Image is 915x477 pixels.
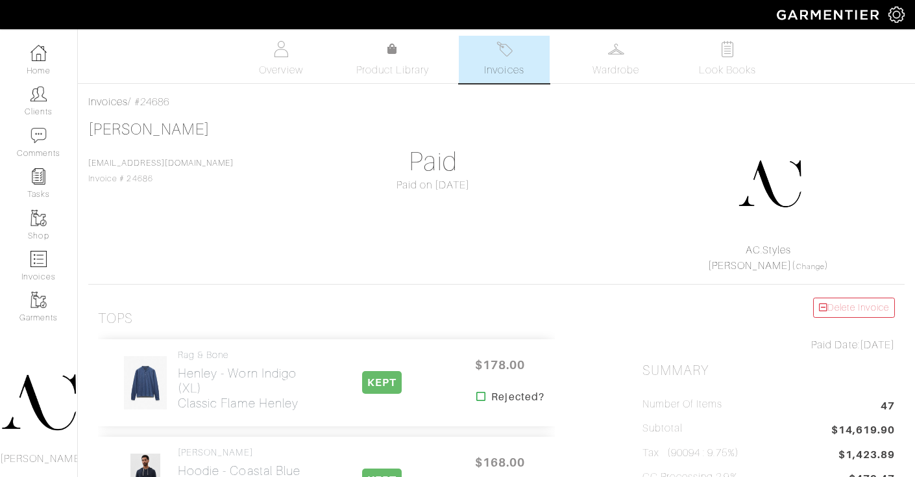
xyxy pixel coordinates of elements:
div: ( ) [648,242,889,274]
div: / #24686 [88,94,905,110]
a: [PERSON_NAME] [708,260,792,272]
a: AC.Styles [746,244,791,256]
a: Product Library [347,42,438,78]
h1: Paid [307,146,559,177]
span: 47 [881,398,895,416]
img: comment-icon-a0a6a9ef722e966f86d9cbdc48e553b5cf19dbc54f86b18d962a5391bc8f6eb6.png [30,127,47,144]
h4: rag & bone [178,350,308,361]
img: orders-27d20c2124de7fd6de4e0e44c1d41de31381a507db9b33961299e4e07d508b8c.svg [496,41,513,57]
img: 5Lp5C64EqMvyFJbut9FoAj4H [123,355,167,410]
img: todo-9ac3debb85659649dc8f770b8b6100bb5dab4b48dedcbae339e5042a72dfd3cc.svg [720,41,736,57]
span: Product Library [356,62,430,78]
h5: Subtotal [642,422,683,435]
span: $168.00 [461,448,539,476]
img: garments-icon-b7da505a4dc4fd61783c78ac3ca0ef83fa9d6f193b1c9dc38574b1d14d53ca28.png [30,210,47,226]
img: orders-icon-0abe47150d42831381b5fb84f609e132dff9fe21cb692f30cb5eec754e2cba89.png [30,251,47,267]
img: dashboard-icon-dbcd8f5a0b271acd01030246c82b418ddd0df26cd7fceb0bd07c9910d44c42f6.png [30,45,47,61]
a: Wardrobe [570,36,661,83]
h5: Number of Items [642,398,723,411]
span: Invoice # 24686 [88,159,234,183]
span: $1,423.89 [838,447,895,463]
a: Overview [236,36,326,83]
a: Change [796,263,825,270]
span: $14,619.90 [831,422,896,440]
h4: [PERSON_NAME] [178,447,308,458]
span: Invoices [484,62,524,78]
img: reminder-icon-8004d30b9f0a5d33ae49ab947aed9ed385cf756f9e5892f1edd6e32f2345188e.png [30,168,47,185]
a: Invoices [88,96,128,108]
a: [EMAIL_ADDRESS][DOMAIN_NAME] [88,159,234,168]
a: Invoices [459,36,550,83]
div: Paid on [DATE] [307,177,559,193]
img: garments-icon-b7da505a4dc4fd61783c78ac3ca0ef83fa9d6f193b1c9dc38574b1d14d53ca28.png [30,292,47,308]
span: Paid Date: [811,339,860,351]
img: DupYt8CPKc6sZyAt3svX5Z74.png [737,151,802,216]
img: garmentier-logo-header-white-b43fb05a5012e4ada735d5af1a66efaba907eab6374d6393d1fbf88cb4ef424d.png [770,3,888,26]
h3: Tops [98,311,133,327]
h2: Henley - Worn Indigo (XL) Classic Flame Henley [178,366,308,411]
a: Look Books [682,36,773,83]
img: wardrobe-487a4870c1b7c33e795ec22d11cfc2ed9d08956e64fb3008fe2437562e282088.svg [608,41,624,57]
div: [DATE] [642,337,895,353]
span: Overview [259,62,302,78]
strong: Rejected? [491,389,544,405]
span: $178.00 [461,351,539,379]
img: gear-icon-white-bd11855cb880d31180b6d7d6211b90ccbf57a29d726f0c71d8c61bd08dd39cc2.png [888,6,905,23]
h5: Tax (90094 : 9.75%) [642,447,739,459]
a: [PERSON_NAME] [88,121,210,138]
h2: Summary [642,363,895,379]
a: rag & bone Henley - Worn Indigo (XL)Classic Flame Henley [178,350,308,411]
img: clients-icon-6bae9207a08558b7cb47a8932f037763ab4055f8c8b6bfacd5dc20c3e0201464.png [30,86,47,102]
span: KEPT [362,371,402,394]
span: Look Books [699,62,757,78]
a: Delete Invoice [813,298,895,318]
img: basicinfo-40fd8af6dae0f16599ec9e87c0ef1c0a1fdea2edbe929e3d69a839185d80c458.svg [273,41,289,57]
span: Wardrobe [592,62,639,78]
